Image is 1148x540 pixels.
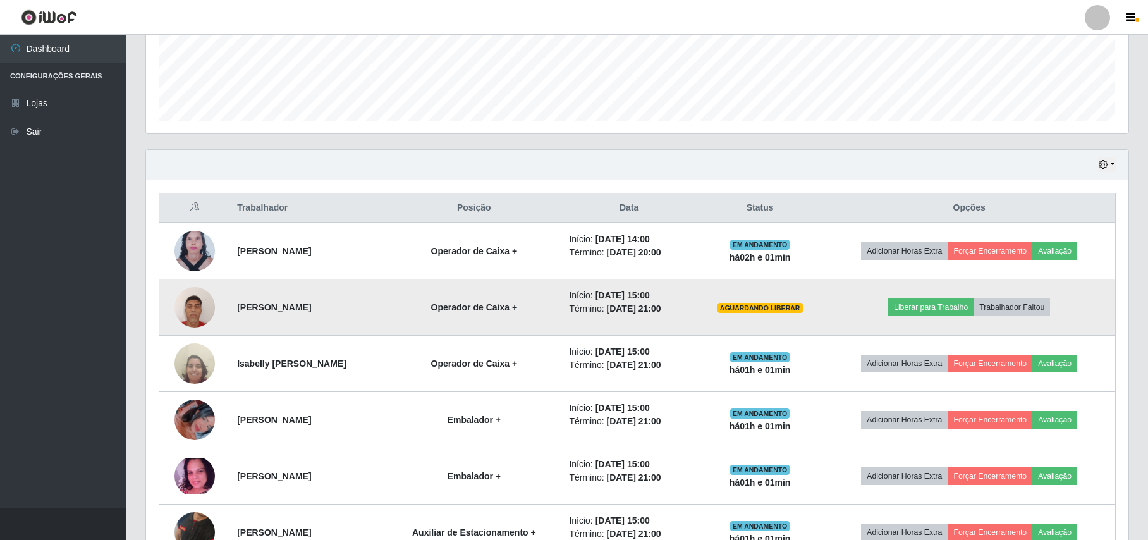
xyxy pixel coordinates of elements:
strong: há 01 h e 01 min [730,365,791,375]
time: [DATE] 14:00 [595,234,650,244]
th: Status [697,193,824,223]
button: Avaliação [1032,467,1077,485]
time: [DATE] 21:00 [607,529,661,539]
strong: [PERSON_NAME] [237,415,311,425]
time: [DATE] 20:00 [607,247,661,257]
time: [DATE] 15:00 [595,459,650,469]
span: EM ANDAMENTO [730,240,790,250]
img: 1738454546476.jpeg [174,336,215,391]
strong: [PERSON_NAME] [237,471,311,481]
img: CoreUI Logo [21,9,77,25]
button: Avaliação [1032,355,1077,372]
span: EM ANDAMENTO [730,465,790,475]
span: EM ANDAMENTO [730,408,790,419]
li: Término: [569,246,688,259]
span: EM ANDAMENTO [730,521,790,531]
button: Forçar Encerramento [948,242,1032,260]
th: Posição [386,193,561,223]
button: Adicionar Horas Extra [861,242,948,260]
time: [DATE] 21:00 [607,472,661,482]
strong: Embalador + [448,415,501,425]
time: [DATE] 15:00 [595,403,650,413]
time: [DATE] 15:00 [595,290,650,300]
button: Adicionar Horas Extra [861,411,948,429]
time: [DATE] 15:00 [595,347,650,357]
img: 1728382310331.jpeg [174,224,215,279]
li: Início: [569,458,688,471]
li: Início: [569,233,688,246]
img: 1662126306430.jpeg [174,384,215,456]
strong: Auxiliar de Estacionamento + [412,527,536,537]
li: Início: [569,345,688,359]
li: Término: [569,471,688,484]
strong: Embalador + [448,471,501,481]
li: Término: [569,415,688,428]
strong: [PERSON_NAME] [237,302,311,312]
li: Início: [569,514,688,527]
time: [DATE] 21:00 [607,416,661,426]
img: 1744415855733.jpeg [174,458,215,494]
button: Avaliação [1032,242,1077,260]
img: 1709472151411.jpeg [174,280,215,334]
strong: há 01 h e 01 min [730,421,791,431]
button: Forçar Encerramento [948,355,1032,372]
span: EM ANDAMENTO [730,352,790,362]
button: Trabalhador Faltou [974,298,1050,316]
strong: há 01 h e 01 min [730,477,791,488]
th: Trabalhador [229,193,386,223]
button: Forçar Encerramento [948,467,1032,485]
time: [DATE] 15:00 [595,515,650,525]
strong: Isabelly [PERSON_NAME] [237,359,346,369]
th: Opções [823,193,1115,223]
th: Data [561,193,696,223]
button: Adicionar Horas Extra [861,355,948,372]
span: AGUARDANDO LIBERAR [717,303,803,313]
strong: Operador de Caixa + [431,246,518,256]
li: Início: [569,289,688,302]
button: Forçar Encerramento [948,411,1032,429]
strong: Operador de Caixa + [431,302,518,312]
time: [DATE] 21:00 [607,304,661,314]
button: Adicionar Horas Extra [861,467,948,485]
strong: [PERSON_NAME] [237,527,311,537]
li: Término: [569,359,688,372]
strong: [PERSON_NAME] [237,246,311,256]
time: [DATE] 21:00 [607,360,661,370]
li: Término: [569,302,688,316]
button: Liberar para Trabalho [888,298,974,316]
button: Avaliação [1032,411,1077,429]
strong: Operador de Caixa + [431,359,518,369]
li: Início: [569,402,688,415]
strong: há 02 h e 01 min [730,252,791,262]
